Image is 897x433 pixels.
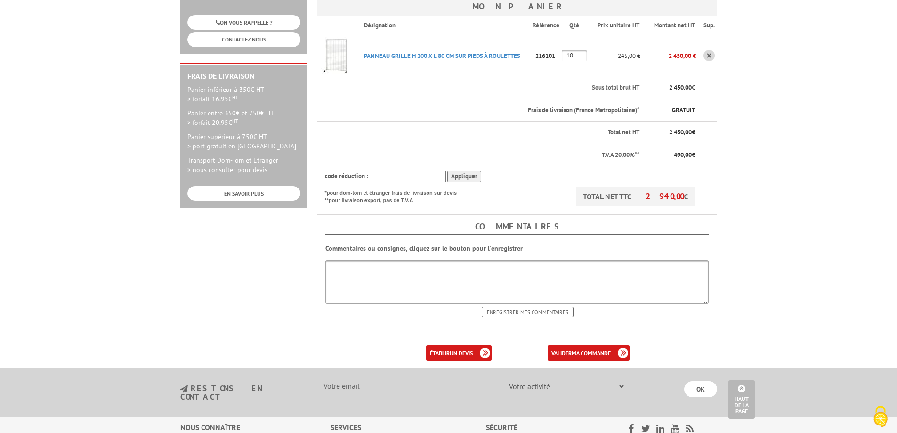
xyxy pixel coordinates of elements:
span: 2 450,00 [669,128,692,136]
p: 216101 [533,48,562,64]
th: Désignation [356,16,533,34]
p: € [648,83,695,92]
span: > forfait 16.95€ [187,95,238,103]
a: validerma commande [548,345,630,361]
span: 2 450,00 [669,83,692,91]
span: 490,00 [674,151,692,159]
th: Qté [562,16,588,34]
h2: Frais de Livraison [187,72,300,81]
input: OK [684,381,717,397]
span: GRATUIT [672,106,695,114]
a: ON VOUS RAPPELLE ? [187,15,300,30]
p: Frais de livraison (France Metropolitaine)* [364,106,639,115]
p: 245,00 € [588,48,640,64]
p: Panier entre 350€ et 750€ HT [187,108,300,127]
button: Cookies (fenêtre modale) [864,401,897,433]
h3: restons en contact [180,384,304,401]
div: Sécurité [486,422,604,433]
b: ma commande [572,350,611,357]
th: Sup. [696,16,717,34]
span: code réduction : [325,172,368,180]
a: CONTACTEZ-NOUS [187,32,300,47]
p: € [648,128,695,137]
p: 2 450,00 € [640,48,696,64]
p: Total net HT [325,128,639,137]
p: T.V.A 20,00%** [325,151,639,160]
b: Commentaires ou consignes, cliquez sur le bouton pour l'enregistrer [325,244,523,253]
sup: HT [232,117,238,124]
p: Prix unitaire HT [595,21,639,30]
b: un devis [450,350,473,357]
p: Panier inférieur à 350€ HT [187,85,300,104]
img: PANNEAU GRILLE H 200 X L 80 CM SUR PIEDS à ROULETTES [317,37,355,74]
input: Appliquer [447,171,481,182]
a: établirun devis [426,345,492,361]
p: Transport Dom-Tom et Etranger [187,155,300,174]
a: EN SAVOIR PLUS [187,186,300,201]
input: Votre email [318,378,487,394]
a: PANNEAU GRILLE H 200 X L 80 CM SUR PIEDS à ROULETTES [364,52,520,60]
h4: Commentaires [325,220,709,235]
th: Sous total brut HT [356,77,640,99]
div: Nous connaître [180,422,331,433]
p: Panier supérieur à 750€ HT [187,132,300,151]
span: > nous consulter pour devis [187,165,267,174]
span: 2 940,00 [646,191,684,202]
a: Haut de la page [728,380,755,419]
p: Montant net HT [648,21,695,30]
span: > forfait 20.95€ [187,118,238,127]
img: Cookies (fenêtre modale) [869,405,892,428]
p: *pour dom-tom et étranger frais de livraison sur devis **pour livraison export, pas de T.V.A [325,187,466,204]
p: TOTAL NET TTC € [576,187,695,206]
input: Enregistrer mes commentaires [482,307,574,317]
span: > port gratuit en [GEOGRAPHIC_DATA] [187,142,296,150]
img: newsletter.jpg [180,385,188,393]
div: Services [331,422,486,433]
sup: HT [232,94,238,100]
p: € [648,151,695,160]
p: Référence [533,21,561,30]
